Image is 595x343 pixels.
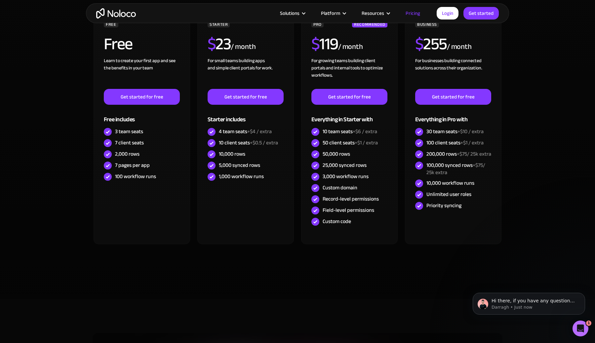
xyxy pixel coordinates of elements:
h2: 23 [208,36,231,52]
div: 1,000 workflow runs [219,173,264,180]
div: 200,000 rows [426,150,491,158]
div: / month [447,42,472,52]
span: 1 [586,321,591,326]
div: Platform [321,9,340,18]
iframe: Intercom notifications message [463,279,595,325]
h2: 119 [311,36,338,52]
div: 100 workflow runs [115,173,156,180]
span: +$10 / extra [457,127,484,136]
div: Learn to create your first app and see the benefits in your team ‍ [104,57,180,89]
div: 100,000 synced rows [426,162,491,176]
div: 100 client seats [426,139,484,146]
span: +$1 / extra [355,138,378,148]
span: +$75/ 25k extra [457,149,491,159]
div: 10 team seats [323,128,377,135]
span: +$1 / extra [460,138,484,148]
div: 10,000 rows [219,150,245,158]
div: Unlimited user roles [426,191,471,198]
a: Login [437,7,458,19]
div: FREE [104,21,118,27]
div: Priority syncing [426,202,461,209]
div: 3,000 workflow runs [323,173,369,180]
div: 25,000 synced rows [323,162,367,169]
div: / month [338,42,363,52]
div: For small teams building apps and simple client portals for work. ‍ [208,57,284,89]
div: BUSINESS [415,21,439,27]
div: Custom code [323,218,351,225]
a: Get started for free [415,89,491,105]
div: Starter includes [208,105,284,126]
div: Solutions [280,9,299,18]
div: RECOMMENDED [352,21,387,27]
span: +$0.5 / extra [250,138,278,148]
div: Everything in Starter with [311,105,387,126]
div: Solutions [272,9,313,18]
a: Get started for free [208,89,284,105]
div: Custom domain [323,184,357,191]
div: 50,000 rows [323,150,350,158]
a: home [96,8,136,19]
div: 5,000 synced rows [219,162,260,169]
span: +$75/ 25k extra [426,160,485,177]
a: Get started [463,7,499,19]
span: +$6 / extra [353,127,377,136]
a: Get started for free [311,89,387,105]
div: Platform [313,9,353,18]
div: 30 team seats [426,128,484,135]
span: $ [415,28,423,59]
div: 10 client seats [219,139,278,146]
span: +$4 / extra [247,127,272,136]
div: / month [231,42,256,52]
iframe: Intercom live chat [573,321,588,336]
div: 7 pages per app [115,162,150,169]
div: PRO [311,21,324,27]
h2: Free [104,36,133,52]
div: Record-level permissions [323,195,379,203]
a: Pricing [397,9,428,18]
div: 4 team seats [219,128,272,135]
a: Get started for free [104,89,180,105]
span: $ [311,28,320,59]
div: Resources [353,9,397,18]
div: 10,000 workflow runs [426,179,474,187]
div: Free includes [104,105,180,126]
div: Field-level permissions [323,207,374,214]
div: Everything in Pro with [415,105,491,126]
div: For businesses building connected solutions across their organization. ‍ [415,57,491,89]
div: For growing teams building client portals and internal tools to optimize workflows. [311,57,387,89]
div: 7 client seats [115,139,144,146]
div: STARTER [208,21,230,27]
span: $ [208,28,216,59]
div: Resources [362,9,384,18]
div: 3 team seats [115,128,143,135]
div: 50 client seats [323,139,378,146]
div: 2,000 rows [115,150,139,158]
h2: 255 [415,36,447,52]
